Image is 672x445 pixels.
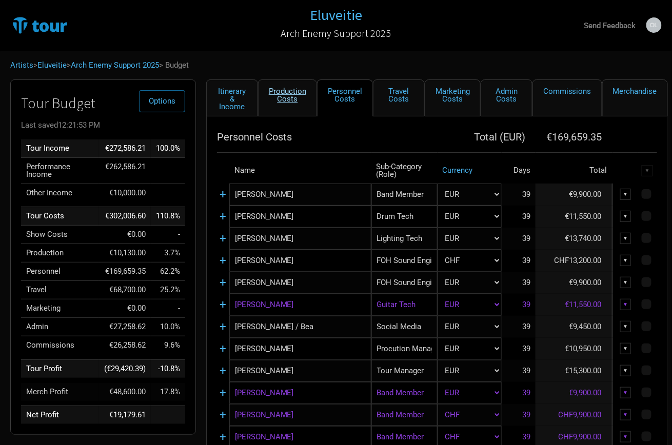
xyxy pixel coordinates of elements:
a: + [220,232,226,245]
td: €27,258.62 [99,318,151,336]
td: 39 [502,316,536,338]
th: Personnel Costs [217,127,438,147]
td: Show Costs as % of Tour Income [151,226,185,244]
td: 39 [502,382,536,404]
td: Other Income [21,184,99,202]
td: €262,586.21 [99,157,151,184]
td: Merch Profit as % of Tour Income [151,383,185,401]
td: €9,900.00 [536,272,612,294]
a: + [220,364,226,377]
div: Band Member [371,382,438,404]
strong: Send Feedback [584,21,636,30]
div: ▼ [620,255,631,266]
td: CHF13,200.00 [536,250,612,272]
div: ▼ [620,409,631,420]
a: Currency [443,166,473,175]
div: ▼ [620,277,631,288]
td: Commissions as % of Tour Income [151,336,185,355]
a: + [220,298,226,311]
td: Personnel as % of Tour Income [151,262,185,281]
td: 39 [502,228,536,250]
span: > [33,62,67,69]
span: > Budget [159,62,189,69]
td: Admin [21,318,99,336]
td: €15,300.00 [536,360,612,382]
td: 39 [502,360,536,382]
th: €169,659.35 [536,127,612,147]
input: eg: Angus [229,272,371,294]
a: Artists [10,60,33,70]
th: Days [502,158,536,184]
div: ▼ [620,233,631,244]
td: €169,659.35 [99,262,151,281]
td: €0.00 [99,226,151,244]
a: Admin Costs [481,79,532,116]
div: ▼ [620,343,631,354]
div: Social Media [371,316,438,338]
td: €9,900.00 [536,184,612,206]
td: €10,950.00 [536,338,612,360]
div: Guitar Tech [371,294,438,316]
input: eg: Sinead [229,294,371,316]
td: Performance Income as % of Tour Income [151,157,185,184]
a: Itinerary & Income [206,79,258,116]
td: Tour Costs as % of Tour Income [151,207,185,226]
td: Tour Income [21,139,99,158]
th: Name [229,158,371,184]
td: Admin as % of Tour Income [151,318,185,336]
td: 39 [502,272,536,294]
h2: Arch Enemy Support 2025 [281,28,391,39]
td: Commissions [21,336,99,355]
a: + [220,342,226,355]
td: 39 [502,404,536,426]
td: 39 [502,184,536,206]
th: Sub-Category (Role) [371,158,438,184]
input: eg: Iggy [229,338,371,360]
span: > [67,62,159,69]
span: Options [149,96,175,106]
td: 39 [502,338,536,360]
td: Net Profit as % of Tour Income [151,406,185,424]
input: eg: PJ [229,316,371,338]
td: Net Profit [21,406,99,424]
td: €26,258.62 [99,336,151,355]
a: Arch Enemy Support 2025 [281,23,391,44]
input: eg: Lars [229,250,371,272]
a: + [220,320,226,333]
td: €13,740.00 [536,228,612,250]
div: Last saved 12:21:53 PM [21,122,185,129]
a: Personnel Costs [317,79,373,116]
div: ▼ [620,189,631,200]
a: + [220,386,226,399]
td: Travel as % of Tour Income [151,281,185,299]
a: + [220,408,226,421]
div: FOH Sound Engineer [371,272,438,294]
div: Drum Tech [371,206,438,228]
input: eg: Ringo [229,404,371,426]
td: Marketing [21,299,99,318]
td: Tour Profit as % of Tour Income [151,359,185,378]
button: Options [139,90,185,112]
td: Personnel [21,262,99,281]
a: + [220,188,226,201]
td: 39 [502,206,536,228]
td: €272,586.21 [99,139,151,158]
td: €10,000.00 [99,184,151,202]
td: Tour Income as % of Tour Income [151,139,185,158]
td: €0.00 [99,299,151,318]
td: Merch Profit [21,383,99,401]
td: Show Costs [21,226,99,244]
a: Marketing Costs [425,79,481,116]
a: Travel Costs [373,79,425,116]
div: ▼ [642,165,653,176]
td: Travel [21,281,99,299]
td: €11,550.00 [536,206,612,228]
div: ▼ [620,387,631,398]
td: 39 [502,250,536,272]
td: €19,179.61 [99,406,151,424]
div: ▼ [620,431,631,442]
a: + [220,254,226,267]
a: Commissions [532,79,602,116]
div: FOH Sound Engineer [371,250,438,272]
img: TourTracks [10,15,121,35]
